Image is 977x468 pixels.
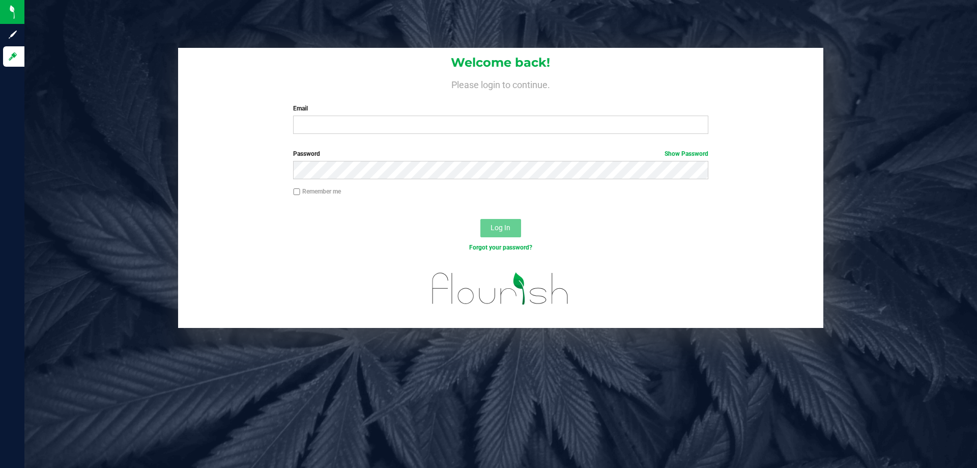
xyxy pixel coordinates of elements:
[293,187,341,196] label: Remember me
[480,219,521,237] button: Log In
[469,244,532,251] a: Forgot your password?
[8,30,18,40] inline-svg: Sign up
[491,224,510,232] span: Log In
[178,56,823,69] h1: Welcome back!
[178,77,823,90] h4: Please login to continue.
[293,150,320,157] span: Password
[293,188,300,196] input: Remember me
[8,51,18,62] inline-svg: Log in
[293,104,708,113] label: Email
[420,263,581,315] img: flourish_logo.svg
[665,150,708,157] a: Show Password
